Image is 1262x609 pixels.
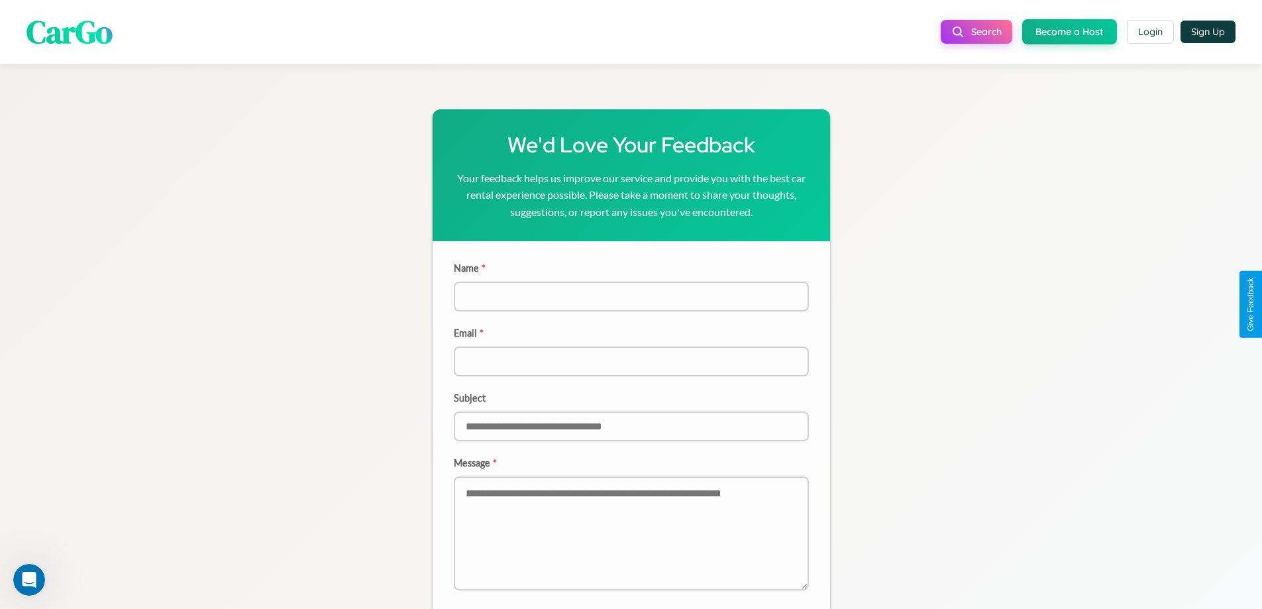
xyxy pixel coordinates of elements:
button: Search [941,20,1012,44]
label: Name [454,262,809,274]
label: Message [454,457,809,469]
span: Search [971,26,1002,38]
button: Sign Up [1181,21,1236,43]
div: Give Feedback [1246,278,1255,331]
button: Login [1127,20,1174,44]
iframe: Intercom live chat [13,564,45,596]
p: Your feedback helps us improve our service and provide you with the best car rental experience po... [454,170,809,221]
button: Become a Host [1022,19,1117,44]
h1: We'd Love Your Feedback [454,131,809,159]
label: Subject [454,392,809,404]
label: Email [454,327,809,339]
span: CarGo [26,10,113,54]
